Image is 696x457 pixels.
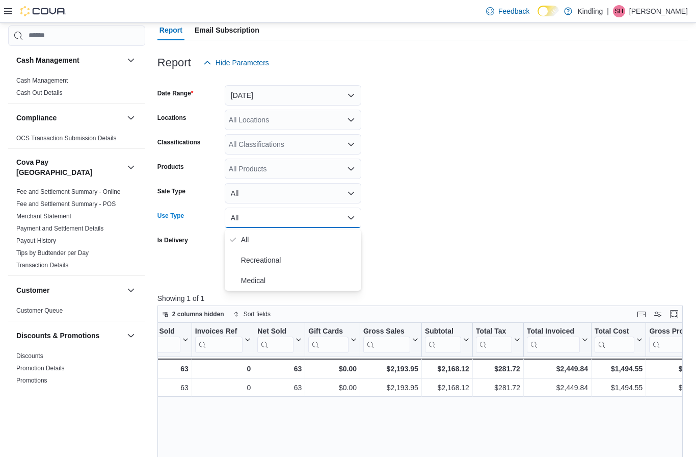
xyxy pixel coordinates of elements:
[425,326,469,352] button: Subtotal
[16,225,103,232] a: Payment and Settlement Details
[225,85,361,106] button: [DATE]
[308,326,349,336] div: Gift Cards
[595,326,634,352] div: Total Cost
[16,55,79,65] h3: Cash Management
[195,326,251,352] button: Invoices Ref
[125,112,137,124] button: Compliance
[595,326,634,336] div: Total Cost
[425,363,469,375] div: $2,168.12
[16,377,47,384] a: Promotions
[16,249,89,257] a: Tips by Budtender per Day
[16,157,123,177] h3: Cova Pay [GEOGRAPHIC_DATA]
[476,363,520,375] div: $281.72
[347,165,355,173] button: Open list of options
[476,326,512,352] div: Total Tax
[16,285,123,295] button: Customer
[257,363,302,375] div: 63
[195,363,251,375] div: 0
[195,20,259,40] span: Email Subscription
[199,53,273,73] button: Hide Parameters
[125,329,137,342] button: Discounts & Promotions
[527,326,588,352] button: Total Invoiced
[16,365,65,372] a: Promotion Details
[225,183,361,204] button: All
[8,186,145,275] div: Cova Pay [GEOGRAPHIC_DATA]
[613,5,625,17] div: Steph Heinke
[257,326,293,352] div: Net Sold
[308,363,357,375] div: $0.00
[476,382,520,394] div: $281.72
[595,382,643,394] div: $1,494.55
[16,307,63,314] a: Customer Queue
[363,363,418,375] div: $2,193.95
[476,326,520,352] button: Total Tax
[257,326,302,352] button: Net Sold
[16,200,116,208] a: Fee and Settlement Summary - POS
[157,89,194,97] label: Date Range
[615,5,624,17] span: SH
[157,114,186,122] label: Locations
[16,113,57,123] h3: Compliance
[649,326,696,336] div: Gross Profit
[527,326,580,352] div: Total Invoiced
[8,304,145,321] div: Customer
[229,308,275,320] button: Sort fields
[16,237,56,244] a: Payout History
[498,6,529,16] span: Feedback
[157,236,188,244] label: Is Delivery
[16,55,123,65] button: Cash Management
[425,326,461,352] div: Subtotal
[649,326,696,352] div: Gross Profit
[16,352,43,360] a: Discounts
[225,208,361,228] button: All
[241,234,357,246] span: All
[157,187,185,195] label: Sale Type
[16,77,68,84] a: Cash Management
[241,254,357,266] span: Recreational
[157,212,184,220] label: Use Type
[476,326,512,336] div: Total Tax
[363,382,418,394] div: $2,193.95
[308,382,357,394] div: $0.00
[257,326,293,336] div: Net Sold
[128,382,188,394] div: 63
[425,326,461,336] div: Subtotal
[195,326,243,352] div: Invoices Ref
[577,5,603,17] p: Kindling
[16,188,121,195] a: Fee and Settlement Summary - Online
[125,284,137,296] button: Customer
[16,331,99,341] h3: Discounts & Promotions
[482,1,533,21] a: Feedback
[225,230,361,291] div: Select listbox
[157,163,184,171] label: Products
[527,363,588,375] div: $2,449.84
[195,326,243,336] div: Invoices Ref
[527,326,580,336] div: Total Invoiced
[216,58,269,68] span: Hide Parameters
[425,382,469,394] div: $2,168.12
[629,5,688,17] p: [PERSON_NAME]
[16,89,63,96] a: Cash Out Details
[158,308,228,320] button: 2 columns hidden
[363,326,410,352] div: Gross Sales
[128,326,188,352] button: Invoices Sold
[652,308,664,320] button: Display options
[125,161,137,173] button: Cova Pay [GEOGRAPHIC_DATA]
[128,363,188,375] div: 63
[308,326,349,352] div: Gift Card Sales
[16,135,117,142] a: OCS Transaction Submission Details
[157,138,201,146] label: Classifications
[128,326,180,352] div: Invoices Sold
[363,326,418,352] button: Gross Sales
[347,116,355,124] button: Open list of options
[172,310,224,318] span: 2 columns hidden
[538,6,559,16] input: Dark Mode
[241,274,357,287] span: Medical
[8,132,145,148] div: Compliance
[347,140,355,148] button: Open list of options
[527,382,588,394] div: $2,449.84
[257,382,302,394] div: 63
[595,326,643,352] button: Total Cost
[16,331,123,341] button: Discounts & Promotions
[125,54,137,66] button: Cash Management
